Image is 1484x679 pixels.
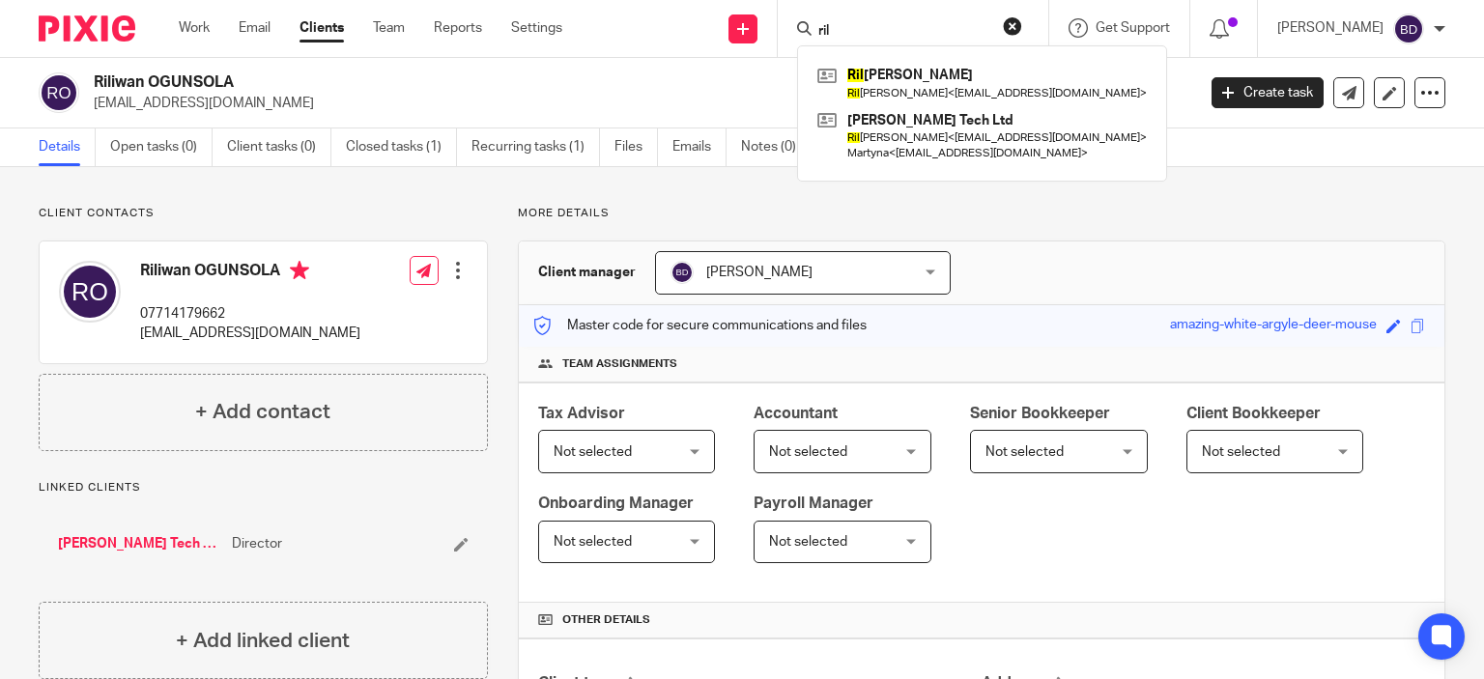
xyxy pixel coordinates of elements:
span: Director [232,534,282,553]
img: svg%3E [39,72,79,113]
span: Not selected [985,445,1064,459]
p: [EMAIL_ADDRESS][DOMAIN_NAME] [94,94,1183,113]
a: Closed tasks (1) [346,128,457,166]
span: Client Bookkeeper [1186,406,1321,421]
span: Not selected [769,535,847,549]
span: Not selected [1202,445,1280,459]
a: Email [239,18,271,38]
span: Team assignments [562,356,677,372]
span: Not selected [554,535,632,549]
a: Team [373,18,405,38]
h3: Client manager [538,263,636,282]
a: Details [39,128,96,166]
a: Work [179,18,210,38]
span: Other details [562,612,650,628]
span: Payroll Manager [754,495,873,511]
span: Not selected [769,445,847,459]
span: Tax Advisor [538,406,625,421]
p: More details [518,206,1445,221]
p: Client contacts [39,206,488,221]
span: Get Support [1096,21,1170,35]
h2: Riliwan OGUNSOLA [94,72,965,93]
p: [PERSON_NAME] [1277,18,1384,38]
span: Onboarding Manager [538,495,694,511]
img: Pixie [39,15,135,42]
a: [PERSON_NAME] Tech Ltd [58,534,222,553]
a: Settings [511,18,562,38]
img: svg%3E [671,261,694,284]
a: Recurring tasks (1) [471,128,600,166]
a: Clients [300,18,344,38]
p: Master code for secure communications and files [533,316,867,335]
h4: + Add contact [195,397,330,427]
img: svg%3E [1393,14,1424,44]
input: Search [816,23,990,41]
span: [PERSON_NAME] [706,266,813,279]
span: Senior Bookkeeper [970,406,1110,421]
a: Client tasks (0) [227,128,331,166]
a: Open tasks (0) [110,128,213,166]
img: svg%3E [59,261,121,323]
span: Not selected [554,445,632,459]
span: Accountant [754,406,838,421]
div: amazing-white-argyle-deer-mouse [1170,315,1377,337]
p: 07714179662 [140,304,360,324]
a: Emails [672,128,727,166]
h4: + Add linked client [176,626,350,656]
h4: Riliwan OGUNSOLA [140,261,360,285]
a: Files [614,128,658,166]
p: [EMAIL_ADDRESS][DOMAIN_NAME] [140,324,360,343]
p: Linked clients [39,480,488,495]
a: Create task [1212,77,1324,108]
i: Primary [290,261,309,280]
button: Clear [1003,16,1022,36]
a: Notes (0) [741,128,812,166]
a: Reports [434,18,482,38]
